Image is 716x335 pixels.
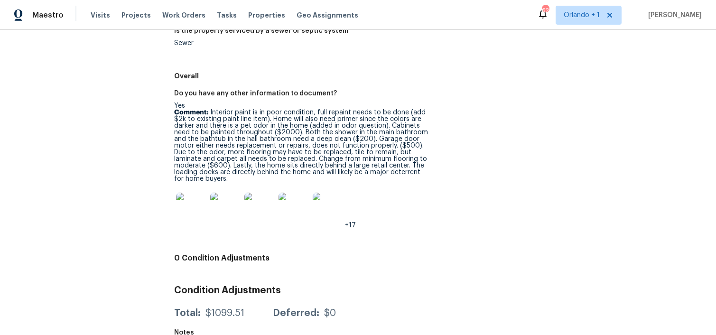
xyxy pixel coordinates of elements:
[174,109,208,116] b: Comment:
[217,12,237,19] span: Tasks
[174,286,705,295] h3: Condition Adjustments
[324,308,336,318] div: $0
[121,10,151,20] span: Projects
[174,308,201,318] div: Total:
[644,10,702,20] span: [PERSON_NAME]
[32,10,64,20] span: Maestro
[297,10,358,20] span: Geo Assignments
[174,40,432,47] div: Sewer
[248,10,285,20] span: Properties
[162,10,205,20] span: Work Orders
[564,10,600,20] span: Orlando + 1
[273,308,319,318] div: Deferred:
[174,253,705,263] h4: 0 Condition Adjustments
[174,109,432,182] p: Interior paint is in poor condition, full repaint needs to be done (add $2k to existing paint lin...
[174,71,705,81] h5: Overall
[174,102,432,229] div: Yes
[91,10,110,20] span: Visits
[345,222,356,229] span: +17
[542,6,549,15] div: 62
[205,308,244,318] div: $1099.51
[174,28,348,34] h5: Is the property serviced by a sewer or septic system
[174,90,337,97] h5: Do you have any other information to document?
